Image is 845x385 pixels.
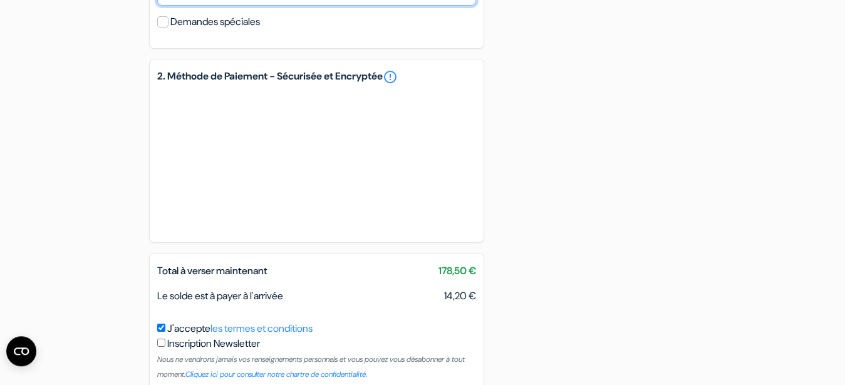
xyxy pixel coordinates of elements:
span: Le solde est à payer à l'arrivée [157,289,283,302]
button: Ouvrir le widget CMP [6,336,36,366]
h5: 2. Méthode de Paiement - Sécurisée et Encryptée [157,69,476,85]
a: error_outline [383,69,398,85]
label: Demandes spéciales [170,13,260,31]
span: 178,50 € [438,264,476,279]
a: Cliquez ici pour consulter notre chartre de confidentialité. [185,369,367,379]
span: Total à verser maintenant [157,264,267,277]
small: Nous ne vendrons jamais vos renseignements personnels et vous pouvez vous désabonner à tout moment. [157,354,465,379]
span: 14,20 € [444,289,476,304]
iframe: Cadre de saisie sécurisé pour le paiement [155,87,479,235]
label: Inscription Newsletter [167,336,260,351]
label: J'accepte [167,321,313,336]
a: les termes et conditions [210,322,313,335]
